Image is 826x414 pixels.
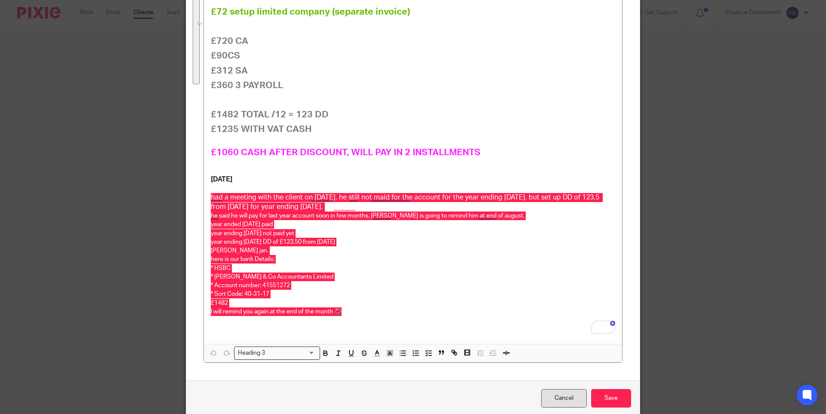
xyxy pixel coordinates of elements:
span: £90CS [211,51,240,60]
p: £1482 [211,299,615,307]
p: I will remind you again at the end of the month 🌺 [211,307,615,316]
input: Save [591,389,631,408]
p: * Sort Code: 40-31-17 [211,290,615,298]
p: he said he will pay for last year account soon in few months. [PERSON_NAME] is going to remind hi... [211,212,615,220]
span: Heading 3 [236,349,267,358]
strong: [DATE] [211,176,232,183]
p: * Account number: 41551272 [211,281,615,290]
span: £1482 TOTAL /12 = 123 DD [211,110,329,119]
p: * [PERSON_NAME] & Co Accountants Limited [211,273,615,281]
span: £360 3 PAYROLL [211,81,283,90]
p: here is our bank Details: [211,255,615,264]
input: Search for option [268,349,315,358]
h3: had a meeting with the client on [DATE]. he still not maid for the account for the year ending [D... [211,184,615,212]
p: year ended [DATE] paid [211,220,615,229]
span: £1060 CASH AFTER DISCOUNT, WILL PAY IN 2 INSTALLMENTS [211,148,481,157]
p: year ending [DATE] not paid yet [211,229,615,238]
p: [PERSON_NAME] jan. [211,246,615,255]
span: £312 SA [211,66,248,75]
span: £1235 WITH VAT CASH [211,125,312,134]
p: * HSBC [211,264,615,273]
div: Search for option [234,347,320,360]
a: Cancel [541,389,587,408]
span: £720 CA [211,37,248,46]
span: £72 setup limited company (separate invoice) [211,7,410,16]
p: year ending [DATE] DD of £123.50 from [DATE] [211,238,615,246]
